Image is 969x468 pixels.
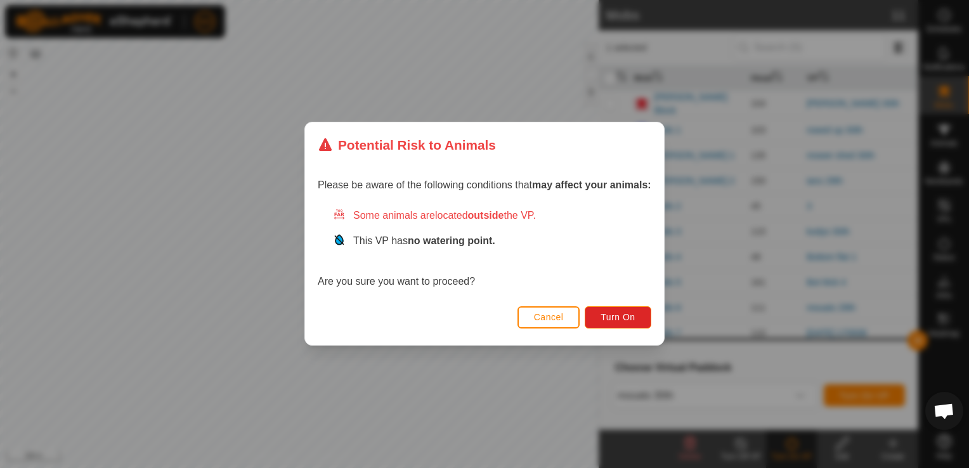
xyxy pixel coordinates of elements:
span: located the VP. [435,211,536,221]
span: Cancel [534,313,564,323]
strong: outside [468,211,504,221]
span: This VP has [353,236,495,247]
button: Cancel [517,306,580,328]
strong: may affect your animals: [532,180,651,191]
strong: no watering point. [408,236,495,247]
div: Open chat [925,392,963,430]
div: Some animals are [333,209,651,224]
div: Are you sure you want to proceed? [318,209,651,290]
span: Please be aware of the following conditions that [318,180,651,191]
button: Turn On [585,306,651,328]
div: Potential Risk to Animals [318,135,496,155]
span: Turn On [601,313,635,323]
